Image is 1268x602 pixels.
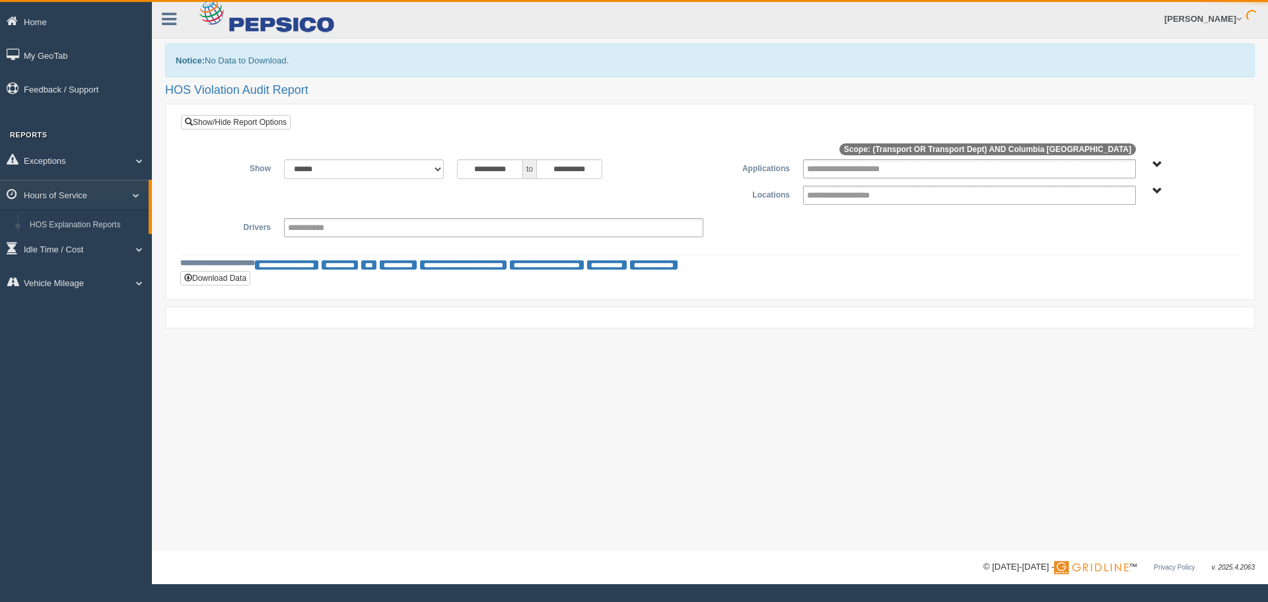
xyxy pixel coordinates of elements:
a: HOS Explanation Reports [24,213,149,237]
span: v. 2025.4.2063 [1212,564,1255,571]
label: Drivers [191,218,277,234]
b: Notice: [176,56,205,65]
img: Gridline [1054,561,1129,574]
label: Locations [710,186,796,202]
span: to [523,159,536,179]
div: © [DATE]-[DATE] - ™ [983,560,1255,574]
div: No Data to Download. [165,44,1255,77]
span: Scope: (Transport OR Transport Dept) AND Columbia [GEOGRAPHIC_DATA] [839,143,1136,155]
button: Download Data [180,271,250,285]
a: Privacy Policy [1154,564,1195,571]
label: Show [191,159,277,175]
label: Applications [710,159,796,175]
h2: HOS Violation Audit Report [165,84,1255,97]
a: Show/Hide Report Options [181,115,291,130]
